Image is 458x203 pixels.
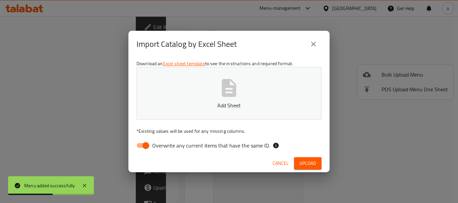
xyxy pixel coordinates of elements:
button: Upload [294,157,322,170]
button: Cancel [270,157,291,170]
span: Cancel [273,159,289,168]
div: Download an to see the instructions and required format. [128,58,330,155]
span: Upload [299,159,316,168]
svg: If the overwrite option isn't selected, then the items that match an existing ID will be ignored ... [273,142,279,149]
h2: Import Catalog by Excel Sheet [136,39,237,49]
div: Menu added successfully [24,182,75,189]
p: Add Sheet [147,101,311,109]
button: close [305,36,322,52]
a: Excel sheet template [163,59,205,68]
span: Overwrite any current items that have the same ID. [152,141,270,149]
button: Add Sheet [136,67,322,120]
p: Existing values will be used for any missing columns. [136,128,322,134]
